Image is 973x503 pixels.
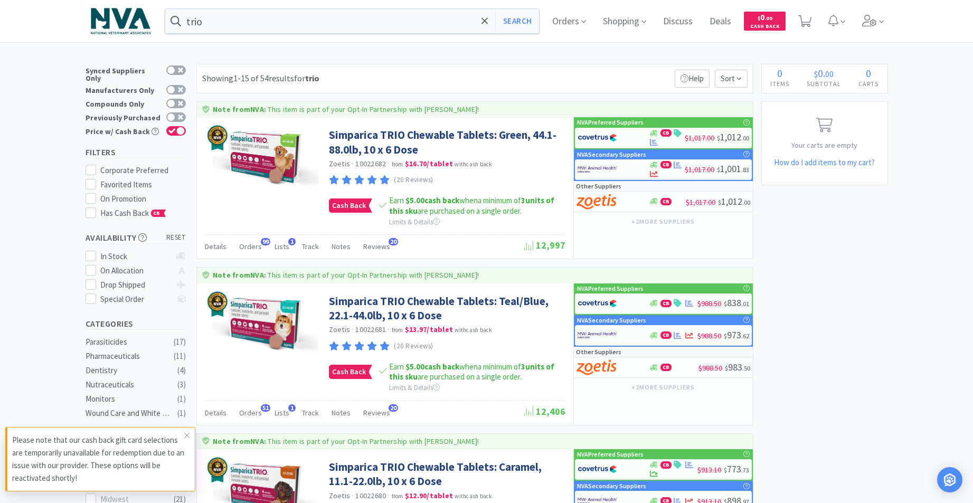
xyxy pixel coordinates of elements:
[86,364,171,377] div: Dentistry
[329,460,563,489] a: Simparica TRIO Chewable Tablets: Caramel, 11.1-22.0lb, 10 x 6 Dose
[239,242,262,251] span: Orders
[718,195,750,207] span: 1,012
[697,331,721,340] span: $988.50
[363,242,390,251] span: Reviews
[275,242,289,251] span: Lists
[717,134,720,142] span: $
[363,408,390,417] span: Reviews
[100,208,166,218] span: Has Cash Back
[405,491,453,500] strong: $12.90 / tablet
[626,214,700,229] button: +2more suppliers
[697,299,721,308] span: $988.50
[86,350,171,363] div: Pharmaceuticals
[405,362,459,372] strong: cash back
[329,325,351,334] a: Zoetis
[405,362,424,372] span: $5.00
[724,300,727,308] span: $
[205,457,230,482] img: 9c78dd1ed3a74ee79f85ff8d97d1dd54_2.png
[389,404,398,412] span: 20
[577,359,616,375] img: a673e5ab4e5e497494167fe422e9a3ab.png
[715,70,748,88] span: Sort
[288,238,296,245] span: 1
[205,291,230,317] img: 9c78dd1ed3a74ee79f85ff8d97d1dd54_2.png
[697,465,721,474] span: $913.10
[455,326,492,334] span: with cash back
[100,279,171,291] div: Drop Shipped
[388,325,390,334] span: ·
[205,408,226,417] span: Details
[725,361,750,373] span: 983
[352,491,354,500] span: ·
[389,362,459,372] span: Earn
[405,195,424,205] span: $5.00
[355,491,386,500] span: 10022680
[724,297,749,309] span: 838
[577,117,644,127] p: NVA Preferred Suppliers
[741,134,749,142] span: . 00
[329,365,369,378] span: Cash Back
[86,407,171,420] div: Wound Care and White Goods
[12,434,184,485] p: Please note that our cash back gift card selections are temporarily unavailable for redemption du...
[818,67,823,80] span: 0
[100,264,171,277] div: On Allocation
[758,15,760,22] span: $
[355,159,386,168] span: 10022682
[718,198,721,206] span: $
[100,164,186,177] div: Corporate Preferred
[86,3,156,40] img: 63c5bf86fc7e40bdb3a5250099754568_2.png
[177,378,186,391] div: ( 3 )
[686,197,715,207] span: $1,017.00
[661,364,671,371] span: CB
[177,393,186,405] div: ( 1 )
[777,67,782,80] span: 0
[685,133,714,143] span: $1,017.00
[577,149,646,159] p: NVA Secondary Suppliers
[100,293,171,306] div: Special Order
[724,466,727,474] span: $
[717,166,720,174] span: $
[213,105,266,114] strong: Note from NVA :
[577,315,646,325] p: NVA Secondary Suppliers
[389,383,440,392] span: Limits & Details
[661,198,671,205] span: CB
[661,462,671,468] span: CB
[661,300,671,307] span: CB
[388,491,390,500] span: ·
[329,159,351,168] a: Zoetis
[742,198,750,206] span: . 00
[302,408,319,417] span: Track
[741,466,749,474] span: . 73
[352,159,354,168] span: ·
[355,325,386,334] span: 10022681
[455,492,492,500] span: with cash back
[268,436,479,446] p: This item is part of your Opt-In Partnership with [PERSON_NAME]!
[202,72,319,86] div: Showing 1-15 of 54 results
[392,492,403,500] span: from
[389,195,554,216] span: when a minimum of are purchased on a single order.
[352,325,354,334] span: ·
[389,238,398,245] span: 20
[405,159,453,168] strong: $16.70 / tablet
[392,326,403,334] span: from
[661,162,671,168] span: CB
[762,156,887,169] h5: How do I add items to my cart?
[329,491,351,500] a: Zoetis
[213,128,318,187] img: fb1d7f61206841e8bb2a5f8b82ac4f43_605104.png
[86,318,186,330] h5: Categories
[798,68,850,79] div: .
[661,130,671,136] span: CB
[268,270,479,280] p: This item is part of your Opt-In Partnership with [PERSON_NAME]!
[661,332,671,338] span: CB
[762,139,887,151] p: Your carts are empty
[261,404,270,412] span: 51
[166,232,186,243] span: reset
[724,329,749,341] span: 973
[389,362,554,382] strong: 3 units of this sku
[152,210,162,216] span: CB
[174,336,186,348] div: ( 17 )
[659,17,697,26] a: Discuss
[239,408,262,417] span: Orders
[86,232,186,244] h5: Availability
[177,407,186,420] div: ( 1 )
[302,242,319,251] span: Track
